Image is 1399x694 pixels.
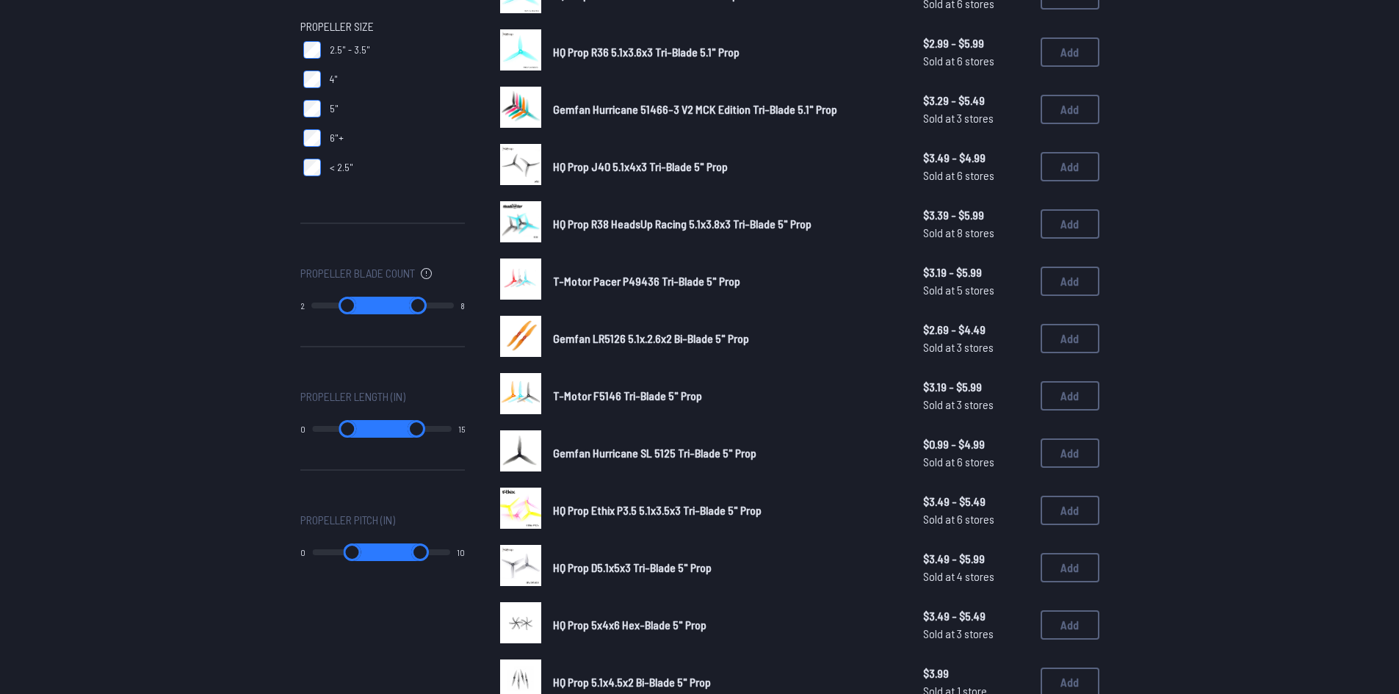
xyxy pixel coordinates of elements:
[553,616,900,634] a: HQ Prop 5x4x6 Hex-Blade 5" Prop
[923,378,1029,396] span: $3.19 - $5.99
[923,224,1029,242] span: Sold at 8 stores
[1041,496,1099,525] button: Add
[923,550,1029,568] span: $3.49 - $5.99
[553,43,900,61] a: HQ Prop R36 5.1x3.6x3 Tri-Blade 5.1" Prop
[500,488,541,529] img: image
[1041,553,1099,582] button: Add
[553,159,728,173] span: HQ Prop J40 5.1x4x3 Tri-Blade 5" Prop
[1041,152,1099,181] button: Add
[1041,209,1099,239] button: Add
[553,503,762,517] span: HQ Prop Ethix P3.5 5.1x3.5x3 Tri-Blade 5" Prop
[923,167,1029,184] span: Sold at 6 stores
[300,300,305,311] output: 2
[303,71,321,88] input: 4"
[500,316,541,361] a: image
[330,160,353,175] span: < 2.5"
[923,281,1029,299] span: Sold at 5 stores
[300,18,374,35] span: Propeller Size
[1041,438,1099,468] button: Add
[553,330,900,347] a: Gemfan LR5126 5.1x.2.6x2 Bi-Blade 5" Prop
[303,129,321,147] input: 6"+
[923,52,1029,70] span: Sold at 6 stores
[500,602,541,648] a: image
[500,488,541,533] a: image
[923,35,1029,52] span: $2.99 - $5.99
[300,264,415,282] span: Propeller Blade Count
[923,568,1029,585] span: Sold at 4 stores
[923,665,1029,682] span: $3.99
[330,101,339,116] span: 5"
[500,602,541,643] img: image
[300,423,306,435] output: 0
[553,158,900,176] a: HQ Prop J40 5.1x4x3 Tri-Blade 5" Prop
[303,41,321,59] input: 2.5" - 3.5"
[500,29,541,75] a: image
[457,546,465,558] output: 10
[500,259,541,304] a: image
[923,453,1029,471] span: Sold at 6 stores
[500,201,541,242] img: image
[553,444,900,462] a: Gemfan Hurricane SL 5125 Tri-Blade 5" Prop
[300,511,395,529] span: Propeller Pitch (in)
[1041,381,1099,411] button: Add
[553,274,740,288] span: T-Motor Pacer P49436 Tri-Blade 5" Prop
[500,545,541,586] img: image
[330,72,338,87] span: 4"
[500,144,541,185] img: image
[923,510,1029,528] span: Sold at 6 stores
[303,100,321,118] input: 5"
[500,430,541,471] img: image
[553,559,900,576] a: HQ Prop D5.1x5x3 Tri-Blade 5" Prop
[553,215,900,233] a: HQ Prop R38 HeadsUp Racing 5.1x3.8x3 Tri-Blade 5" Prop
[923,435,1029,453] span: $0.99 - $4.99
[553,217,811,231] span: HQ Prop R38 HeadsUp Racing 5.1x3.8x3 Tri-Blade 5" Prop
[1041,324,1099,353] button: Add
[923,264,1029,281] span: $3.19 - $5.99
[923,109,1029,127] span: Sold at 3 stores
[923,625,1029,643] span: Sold at 3 stores
[923,607,1029,625] span: $3.49 - $5.49
[553,388,702,402] span: T-Motor F5146 Tri-Blade 5" Prop
[500,373,541,414] img: image
[553,673,900,691] a: HQ Prop 5.1x4.5x2 Bi-Blade 5" Prop
[553,272,900,290] a: T-Motor Pacer P49436 Tri-Blade 5" Prop
[330,43,370,57] span: 2.5" - 3.5"
[923,149,1029,167] span: $3.49 - $4.99
[553,101,900,118] a: Gemfan Hurricane 51466-3 V2 MCK Edition Tri-Blade 5.1" Prop
[300,388,405,405] span: Propeller Length (in)
[553,387,900,405] a: T-Motor F5146 Tri-Blade 5" Prop
[1041,37,1099,67] button: Add
[500,259,541,300] img: image
[553,675,711,689] span: HQ Prop 5.1x4.5x2 Bi-Blade 5" Prop
[500,201,541,247] a: image
[458,423,465,435] output: 15
[923,92,1029,109] span: $3.29 - $5.49
[923,321,1029,339] span: $2.69 - $4.49
[500,545,541,590] a: image
[553,45,740,59] span: HQ Prop R36 5.1x3.6x3 Tri-Blade 5.1" Prop
[500,87,541,128] img: image
[300,546,306,558] output: 0
[500,373,541,419] a: image
[500,430,541,476] a: image
[553,102,837,116] span: Gemfan Hurricane 51466-3 V2 MCK Edition Tri-Blade 5.1" Prop
[500,144,541,189] a: image
[303,159,321,176] input: < 2.5"
[553,331,749,345] span: Gemfan LR5126 5.1x.2.6x2 Bi-Blade 5" Prop
[553,560,712,574] span: HQ Prop D5.1x5x3 Tri-Blade 5" Prop
[500,29,541,71] img: image
[330,131,344,145] span: 6"+
[500,316,541,357] img: image
[1041,610,1099,640] button: Add
[460,300,465,311] output: 8
[1041,95,1099,124] button: Add
[500,87,541,132] a: image
[923,493,1029,510] span: $3.49 - $5.49
[553,502,900,519] a: HQ Prop Ethix P3.5 5.1x3.5x3 Tri-Blade 5" Prop
[923,396,1029,413] span: Sold at 3 stores
[553,446,756,460] span: Gemfan Hurricane SL 5125 Tri-Blade 5" Prop
[923,206,1029,224] span: $3.39 - $5.99
[1041,267,1099,296] button: Add
[553,618,706,632] span: HQ Prop 5x4x6 Hex-Blade 5" Prop
[923,339,1029,356] span: Sold at 3 stores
